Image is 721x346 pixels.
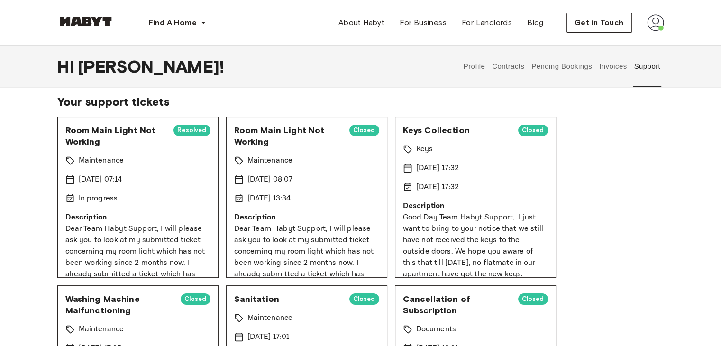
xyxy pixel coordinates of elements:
[181,294,210,304] span: Closed
[349,294,379,304] span: Closed
[57,56,78,76] span: Hi
[400,17,447,28] span: For Business
[520,13,551,32] a: Blog
[454,13,520,32] a: For Landlords
[633,46,662,87] button: Support
[247,193,291,204] p: [DATE] 13:34
[65,212,210,223] p: Description
[234,125,342,147] span: Room Main Light Not Working
[173,126,210,135] span: Resolved
[416,163,459,174] p: [DATE] 17:32
[575,17,624,28] span: Get in Touch
[148,17,197,28] span: Find A Home
[331,13,392,32] a: About Habyt
[79,155,124,166] p: Maintenance
[527,17,544,28] span: Blog
[78,56,224,76] span: [PERSON_NAME] !
[234,212,379,223] p: Description
[247,331,290,343] p: [DATE] 17:01
[65,125,166,147] span: Room Main Light Not Working
[247,174,293,185] p: [DATE] 08:07
[338,17,384,28] span: About Habyt
[57,95,664,109] span: Your support tickets
[460,46,664,87] div: user profile tabs
[647,14,664,31] img: avatar
[403,212,548,303] p: Good Day Team Habyt Support, I just want to bring to your notice that we still have not received ...
[349,126,379,135] span: Closed
[416,182,459,193] p: [DATE] 17:32
[403,200,548,212] p: Description
[416,144,433,155] p: Keys
[247,155,293,166] p: Maintenance
[79,174,122,185] p: [DATE] 07:14
[403,125,511,136] span: Keys Collection
[518,126,548,135] span: Closed
[392,13,454,32] a: For Business
[234,293,342,305] span: Sanitation
[598,46,628,87] button: Invoices
[247,312,293,324] p: Maintenance
[491,46,526,87] button: Contracts
[141,13,214,32] button: Find A Home
[518,294,548,304] span: Closed
[65,293,173,316] span: Washing Machine Malfunctioning
[416,324,456,335] p: Documents
[530,46,593,87] button: Pending Bookings
[403,293,511,316] span: Cancellation of Subscription
[79,324,124,335] p: Maintenance
[462,46,486,87] button: Profile
[566,13,632,33] button: Get in Touch
[462,17,512,28] span: For Landlords
[57,17,114,26] img: Habyt
[79,193,118,204] p: In progress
